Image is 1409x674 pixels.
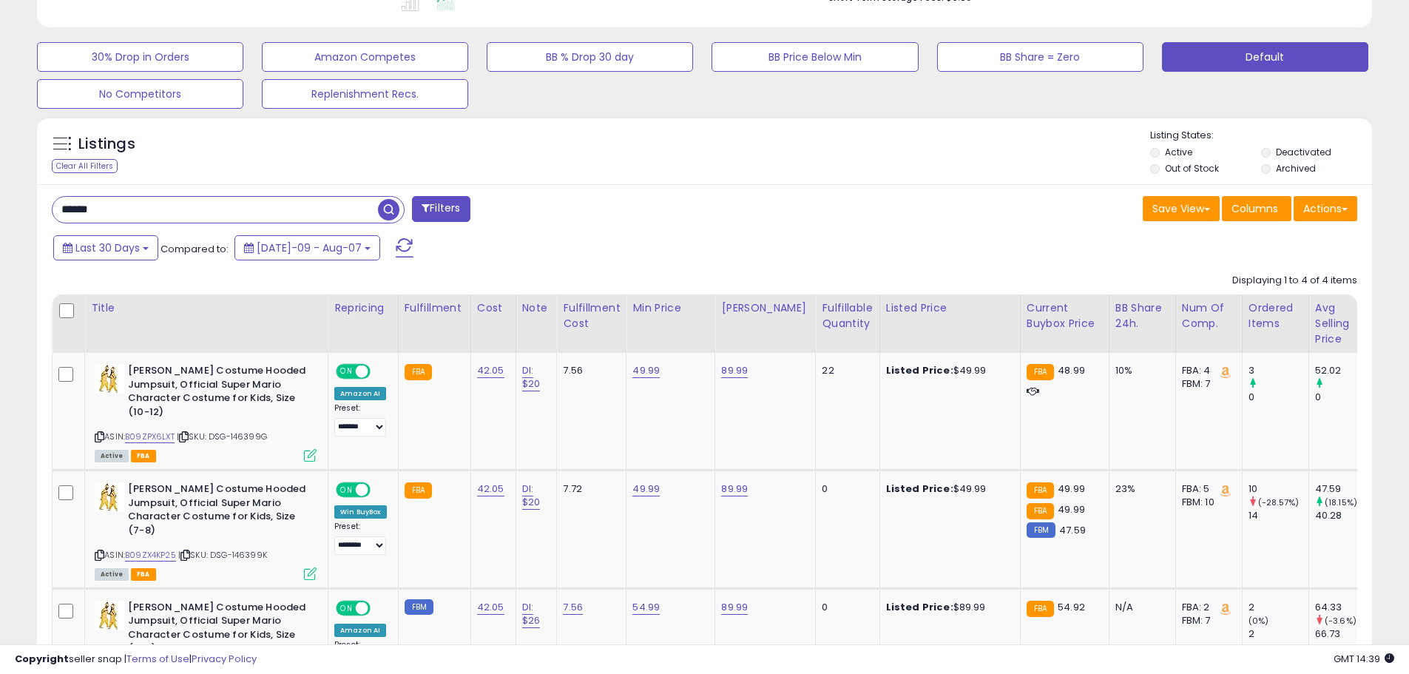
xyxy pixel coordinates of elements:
small: FBA [405,364,432,380]
button: Amazon Competes [262,42,468,72]
div: Cost [477,300,510,316]
div: $49.99 [886,364,1009,377]
span: 2025-09-7 14:39 GMT [1334,652,1394,666]
a: 89.99 [721,600,748,615]
a: 54.99 [632,600,660,615]
div: Listed Price [886,300,1014,316]
div: Amazon AI [334,387,386,400]
div: FBA: 4 [1182,364,1231,377]
span: ON [337,365,356,378]
a: 42.05 [477,600,504,615]
span: | SKU: DSG-146399K [178,549,267,561]
div: 40.28 [1315,509,1375,522]
div: $89.99 [886,601,1009,614]
button: Filters [412,196,470,222]
small: (18.15%) [1325,496,1357,508]
div: N/A [1115,601,1164,614]
img: 41s3VvAjCRL._SL40_.jpg [95,601,124,630]
div: 0 [822,601,868,614]
small: FBM [1027,522,1055,538]
div: Fulfillment Cost [563,300,620,331]
img: 41s3VvAjCRL._SL40_.jpg [95,364,124,394]
span: Last 30 Days [75,240,140,255]
label: Out of Stock [1165,162,1219,175]
label: Archived [1276,162,1316,175]
div: Amazon AI [334,624,386,637]
img: 41s3VvAjCRL._SL40_.jpg [95,482,124,512]
div: Num of Comp. [1182,300,1236,331]
div: [PERSON_NAME] [721,300,809,316]
div: 0 [822,482,868,496]
span: 49.99 [1058,502,1085,516]
button: No Competitors [37,79,243,109]
button: Actions [1294,196,1357,221]
button: Last 30 Days [53,235,158,260]
a: 42.05 [477,363,504,378]
a: B09ZX4KP25 [125,549,176,562]
div: 22 [822,364,868,377]
div: Preset: [334,522,387,555]
div: FBA: 5 [1182,482,1231,496]
div: 64.33 [1315,601,1375,614]
div: Repricing [334,300,392,316]
label: Active [1165,146,1192,158]
a: 49.99 [632,363,660,378]
a: 42.05 [477,482,504,496]
div: 0 [1248,391,1308,404]
div: ASIN: [95,482,317,579]
span: All listings currently available for purchase on Amazon [95,568,129,581]
small: (0%) [1248,615,1269,627]
div: Win BuyBox [334,505,387,519]
button: BB % Drop 30 day [487,42,693,72]
button: BB Share = Zero [937,42,1143,72]
div: Fulfillable Quantity [822,300,873,331]
button: Replenishment Recs. [262,79,468,109]
div: Ordered Items [1248,300,1302,331]
button: Default [1162,42,1368,72]
h5: Listings [78,134,135,155]
span: 48.99 [1058,363,1085,377]
b: [PERSON_NAME] Costume Hooded Jumpsuit, Official Super Mario Character Costume for Kids, Size (4-6) [128,601,308,659]
div: FBM: 7 [1182,614,1231,627]
a: Privacy Policy [192,652,257,666]
strong: Copyright [15,652,69,666]
span: ON [337,484,356,496]
button: Save View [1143,196,1220,221]
span: Columns [1231,201,1278,216]
label: Deactivated [1276,146,1331,158]
div: Avg Selling Price [1315,300,1369,347]
span: ON [337,602,356,615]
div: 23% [1115,482,1164,496]
div: 47.59 [1315,482,1375,496]
span: OFF [368,365,392,378]
b: Listed Price: [886,482,953,496]
div: 2 [1248,627,1308,641]
div: 7.72 [563,482,615,496]
a: DI: $20 [522,482,540,510]
div: seller snap | | [15,653,257,667]
small: (-28.57%) [1258,496,1299,508]
span: [DATE]-09 - Aug-07 [257,240,362,255]
div: Note [522,300,551,316]
div: FBM: 10 [1182,496,1231,509]
small: FBA [405,482,432,499]
a: DI: $20 [522,363,540,391]
span: OFF [368,484,392,496]
div: Title [91,300,322,316]
button: 30% Drop in Orders [37,42,243,72]
small: FBA [1027,503,1054,519]
small: (-3.6%) [1325,615,1356,627]
div: Fulfillment [405,300,464,316]
b: [PERSON_NAME] Costume Hooded Jumpsuit, Official Super Mario Character Costume for Kids, Size (7-8) [128,482,308,541]
span: FBA [131,450,156,462]
div: BB Share 24h. [1115,300,1169,331]
a: 49.99 [632,482,660,496]
div: FBA: 2 [1182,601,1231,614]
div: 10 [1248,482,1308,496]
b: Listed Price: [886,363,953,377]
a: Terms of Use [126,652,189,666]
a: 89.99 [721,363,748,378]
span: 54.92 [1058,600,1085,614]
div: FBM: 7 [1182,377,1231,391]
small: FBA [1027,482,1054,499]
